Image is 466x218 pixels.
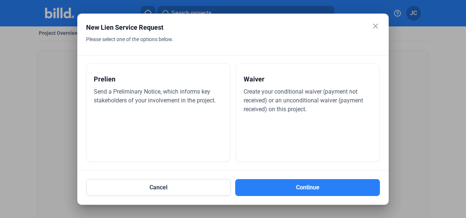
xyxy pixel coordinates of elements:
[371,22,380,30] mat-icon: close
[235,179,380,196] button: Continue
[86,34,362,55] div: Please select one of the options below.
[244,88,363,113] span: Create your conditional waiver (payment not received) or an unconditional waiver (payment receive...
[86,179,231,196] button: Cancel
[94,88,216,104] span: Send a Preliminary Notice, which informs key stakeholders of your involvement in the project.
[86,22,362,33] div: New Lien Service Request
[244,71,373,87] div: Waiver
[94,71,223,87] div: Prelien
